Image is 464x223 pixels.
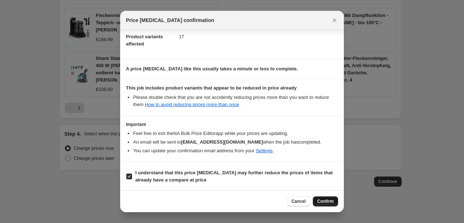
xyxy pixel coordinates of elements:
[313,196,338,206] button: Confirm
[133,147,338,154] li: You can update your confirmation email address from your .
[329,15,340,25] button: Close
[317,198,334,204] span: Confirm
[126,85,297,91] b: This job includes product variants that appear to be reduced in price already
[135,170,333,183] b: I understand that this price [MEDICAL_DATA] may further reduce the prices of items that already h...
[126,34,163,47] span: Product variants affected
[126,122,338,127] h3: Important
[133,94,338,108] li: Please double check that you are not accidently reducing prices more than you want to reduce them
[133,139,338,146] li: An email will be sent to when the job has completed .
[179,27,338,46] dd: 17
[256,148,273,153] a: Settings
[133,130,338,137] li: Feel free to exit the NA Bulk Price Editor app while your prices are updating.
[292,198,306,204] span: Cancel
[287,196,310,206] button: Cancel
[145,102,239,107] a: How to avoid reducing prices more than once
[126,17,214,24] span: Price [MEDICAL_DATA] confirmation
[181,139,263,145] b: [EMAIL_ADDRESS][DOMAIN_NAME]
[126,66,298,71] b: A price [MEDICAL_DATA] like this usually takes a minute or less to complete.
